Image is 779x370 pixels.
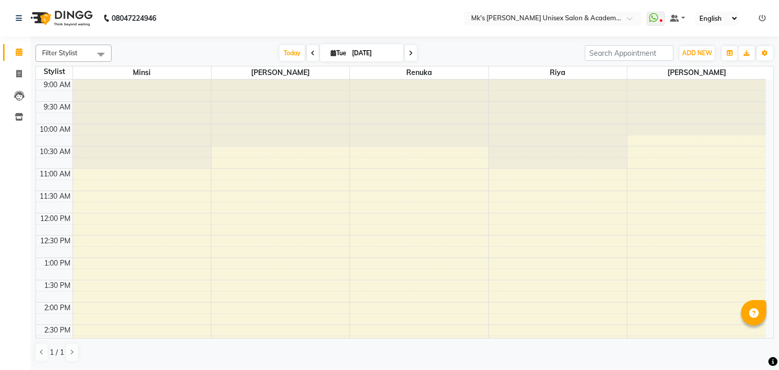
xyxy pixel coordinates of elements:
div: 2:30 PM [42,325,73,336]
b: 08047224946 [112,4,156,32]
span: Tue [328,49,349,57]
span: ADD NEW [682,49,712,57]
input: Search Appointment [585,45,674,61]
div: 9:00 AM [42,80,73,90]
input: 2025-09-02 [349,46,400,61]
div: 11:00 AM [38,169,73,179]
div: 10:00 AM [38,124,73,135]
div: 1:00 PM [42,258,73,269]
div: 1:30 PM [42,280,73,291]
img: logo [26,4,95,32]
div: 11:30 AM [38,191,73,202]
span: Filter Stylist [42,49,78,57]
div: 12:00 PM [38,213,73,224]
span: [PERSON_NAME] [211,66,349,79]
span: [PERSON_NAME] [627,66,766,79]
div: 9:30 AM [42,102,73,113]
div: 12:30 PM [38,236,73,246]
div: 2:00 PM [42,303,73,313]
div: Stylist [36,66,73,77]
span: Renuka [350,66,488,79]
span: Riya [489,66,627,79]
div: 10:30 AM [38,146,73,157]
span: 1 / 1 [50,347,64,358]
span: Minsi [73,66,211,79]
span: Today [279,45,305,61]
button: ADD NEW [680,46,715,60]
